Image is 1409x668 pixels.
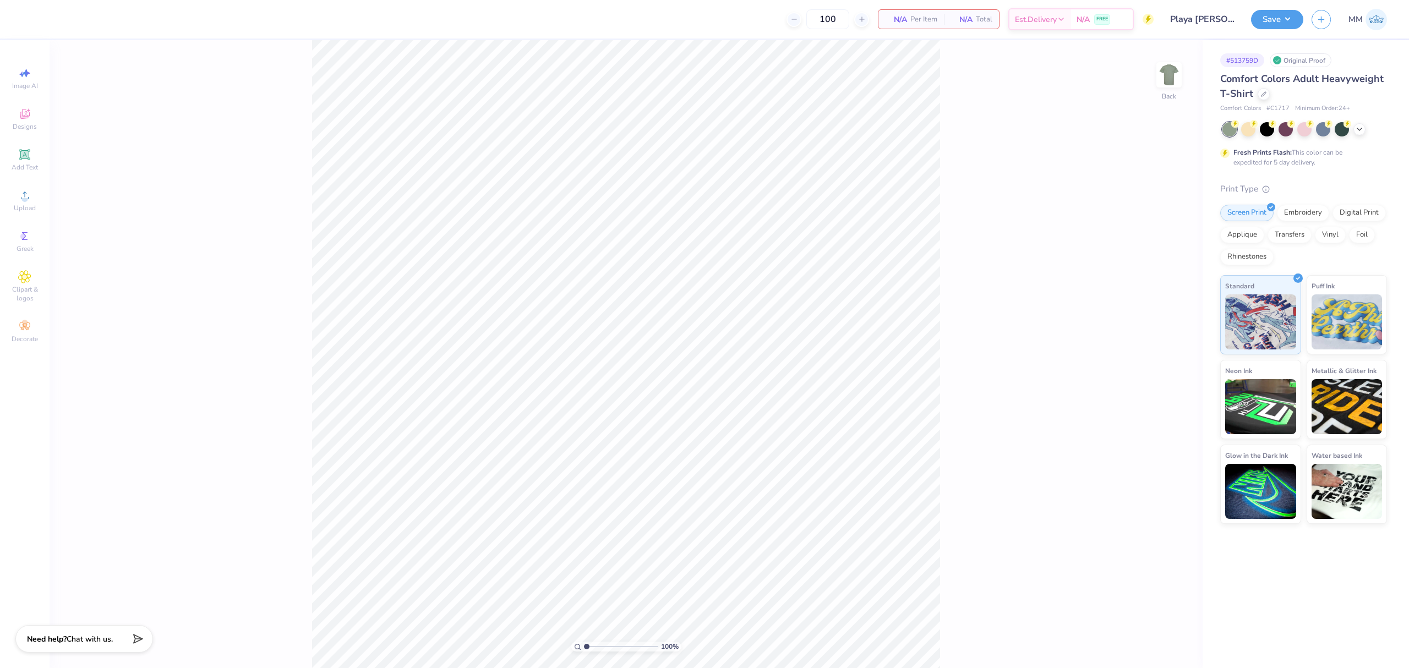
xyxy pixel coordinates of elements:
div: Original Proof [1270,53,1331,67]
div: # 513759D [1220,53,1264,67]
span: Per Item [910,14,937,25]
img: Mariah Myssa Salurio [1366,9,1387,30]
span: Designs [13,122,37,131]
span: Est. Delivery [1015,14,1057,25]
img: Back [1158,64,1180,86]
span: Clipart & logos [6,285,44,303]
span: Standard [1225,280,1254,292]
span: N/A [1077,14,1090,25]
span: Comfort Colors [1220,104,1261,113]
span: Comfort Colors Adult Heavyweight T-Shirt [1220,72,1384,100]
div: Rhinestones [1220,249,1274,265]
span: 100 % [661,642,679,651]
span: Chat with us. [67,634,113,644]
input: Untitled Design [1162,8,1243,30]
span: Puff Ink [1312,280,1335,292]
div: Applique [1220,227,1264,243]
img: Neon Ink [1225,379,1296,434]
button: Save [1251,10,1303,29]
strong: Need help? [27,634,67,644]
img: Glow in the Dark Ink [1225,464,1296,519]
span: N/A [885,14,907,25]
span: FREE [1096,15,1108,23]
div: Foil [1349,227,1375,243]
img: Puff Ink [1312,294,1383,349]
div: This color can be expedited for 5 day delivery. [1233,147,1369,167]
span: Metallic & Glitter Ink [1312,365,1377,376]
div: Back [1162,91,1176,101]
span: Decorate [12,335,38,343]
input: – – [806,9,849,29]
span: # C1717 [1266,104,1290,113]
span: MM [1348,13,1363,26]
span: Total [976,14,992,25]
img: Standard [1225,294,1296,349]
div: Transfers [1268,227,1312,243]
a: MM [1348,9,1387,30]
span: Image AI [12,81,38,90]
img: Water based Ink [1312,464,1383,519]
img: Metallic & Glitter Ink [1312,379,1383,434]
strong: Fresh Prints Flash: [1233,148,1292,157]
span: Water based Ink [1312,450,1362,461]
div: Screen Print [1220,205,1274,221]
span: Minimum Order: 24 + [1295,104,1350,113]
div: Embroidery [1277,205,1329,221]
span: Glow in the Dark Ink [1225,450,1288,461]
span: Add Text [12,163,38,172]
span: Greek [17,244,34,253]
div: Print Type [1220,183,1387,195]
div: Digital Print [1332,205,1386,221]
span: Neon Ink [1225,365,1252,376]
span: Upload [14,204,36,212]
span: N/A [951,14,973,25]
div: Vinyl [1315,227,1346,243]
